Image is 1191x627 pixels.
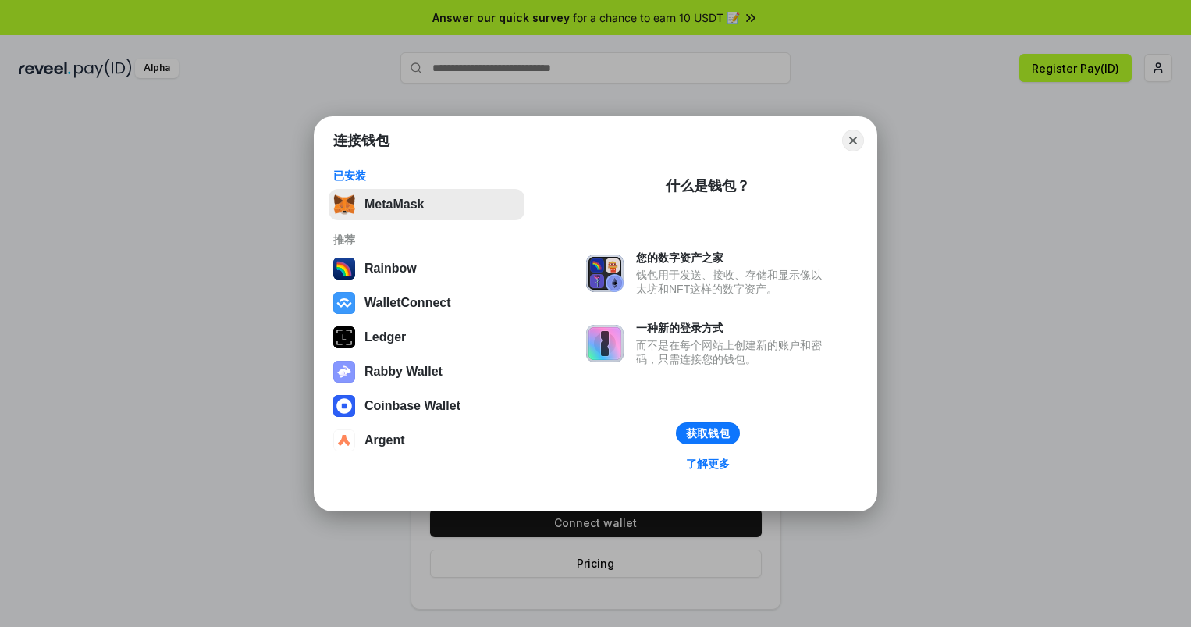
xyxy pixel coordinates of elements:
img: svg+xml,%3Csvg%20xmlns%3D%22http%3A%2F%2Fwww.w3.org%2F2000%2Fsvg%22%20width%3D%2228%22%20height%3... [333,326,355,348]
div: 获取钱包 [686,426,730,440]
div: 钱包用于发送、接收、存储和显示像以太坊和NFT这样的数字资产。 [636,268,830,296]
div: Argent [364,433,405,447]
div: 推荐 [333,233,520,247]
button: Ledger [329,322,524,353]
button: Rabby Wallet [329,356,524,387]
div: Rainbow [364,262,417,276]
button: WalletConnect [329,287,524,319]
div: 什么是钱包？ [666,176,750,195]
img: svg+xml,%3Csvg%20xmlns%3D%22http%3A%2F%2Fwww.w3.org%2F2000%2Fsvg%22%20fill%3D%22none%22%20viewBox... [333,361,355,383]
button: Close [842,130,864,151]
div: Coinbase Wallet [364,399,460,413]
div: 您的数字资产之家 [636,251,830,265]
img: svg+xml,%3Csvg%20xmlns%3D%22http%3A%2F%2Fwww.w3.org%2F2000%2Fsvg%22%20fill%3D%22none%22%20viewBox... [586,325,624,362]
div: Ledger [364,330,406,344]
button: MetaMask [329,189,524,220]
div: 而不是在每个网站上创建新的账户和密码，只需连接您的钱包。 [636,338,830,366]
img: svg+xml,%3Csvg%20width%3D%2228%22%20height%3D%2228%22%20viewBox%3D%220%200%2028%2028%22%20fill%3D... [333,395,355,417]
div: 了解更多 [686,457,730,471]
button: Rainbow [329,253,524,284]
div: 已安装 [333,169,520,183]
a: 了解更多 [677,454,739,474]
button: Argent [329,425,524,456]
img: svg+xml,%3Csvg%20xmlns%3D%22http%3A%2F%2Fwww.w3.org%2F2000%2Fsvg%22%20fill%3D%22none%22%20viewBox... [586,255,624,292]
img: svg+xml,%3Csvg%20fill%3D%22none%22%20height%3D%2233%22%20viewBox%3D%220%200%2035%2033%22%20width%... [333,194,355,216]
button: 获取钱包 [676,422,740,444]
div: WalletConnect [364,296,451,310]
div: 一种新的登录方式 [636,321,830,335]
img: svg+xml,%3Csvg%20width%3D%2228%22%20height%3D%2228%22%20viewBox%3D%220%200%2028%2028%22%20fill%3D... [333,292,355,314]
div: Rabby Wallet [364,365,443,379]
h1: 连接钱包 [333,131,389,150]
img: svg+xml,%3Csvg%20width%3D%2228%22%20height%3D%2228%22%20viewBox%3D%220%200%2028%2028%22%20fill%3D... [333,429,355,451]
button: Coinbase Wallet [329,390,524,422]
img: svg+xml,%3Csvg%20width%3D%22120%22%20height%3D%22120%22%20viewBox%3D%220%200%20120%20120%22%20fil... [333,258,355,280]
div: MetaMask [364,198,424,212]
